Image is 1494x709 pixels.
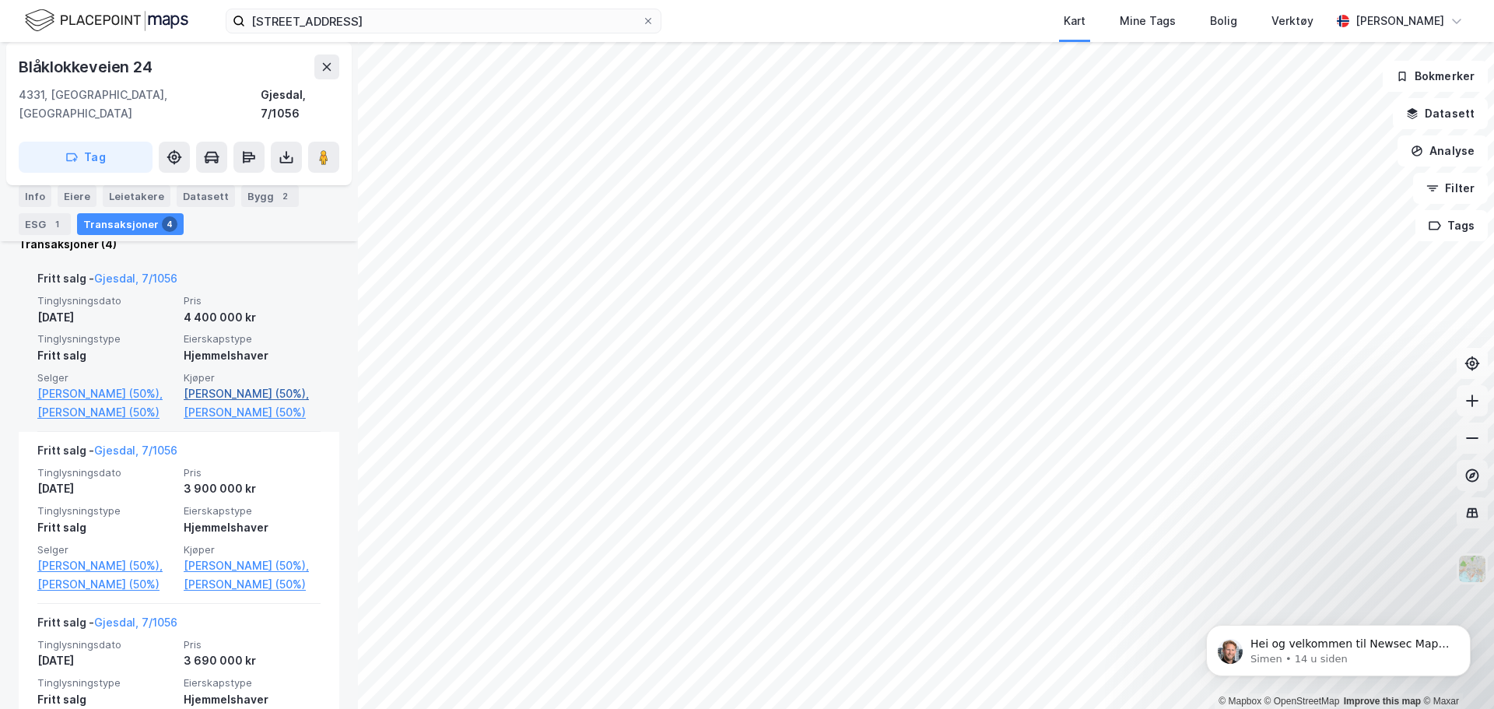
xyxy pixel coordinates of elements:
[184,556,321,575] a: [PERSON_NAME] (50%),
[94,444,177,457] a: Gjesdal, 7/1056
[37,556,174,575] a: [PERSON_NAME] (50%),
[1398,135,1488,167] button: Analyse
[37,403,174,422] a: [PERSON_NAME] (50%)
[1393,98,1488,129] button: Datasett
[58,185,96,207] div: Eiere
[184,479,321,498] div: 3 900 000 kr
[261,86,339,123] div: Gjesdal, 7/1056
[1271,12,1313,30] div: Verktøy
[94,272,177,285] a: Gjesdal, 7/1056
[184,332,321,346] span: Eierskapstype
[184,346,321,365] div: Hjemmelshaver
[37,346,174,365] div: Fritt salg
[1355,12,1444,30] div: [PERSON_NAME]
[77,213,184,235] div: Transaksjoner
[1064,12,1085,30] div: Kart
[37,690,174,709] div: Fritt salg
[37,518,174,537] div: Fritt salg
[184,676,321,690] span: Eierskapstype
[19,235,339,254] div: Transaksjoner (4)
[19,86,261,123] div: 4331, [GEOGRAPHIC_DATA], [GEOGRAPHIC_DATA]
[37,575,174,594] a: [PERSON_NAME] (50%)
[37,371,174,384] span: Selger
[37,504,174,518] span: Tinglysningstype
[1415,210,1488,241] button: Tags
[241,185,299,207] div: Bygg
[162,216,177,232] div: 4
[37,651,174,670] div: [DATE]
[37,384,174,403] a: [PERSON_NAME] (50%),
[1383,61,1488,92] button: Bokmerker
[37,269,177,294] div: Fritt salg -
[37,676,174,690] span: Tinglysningstype
[184,403,321,422] a: [PERSON_NAME] (50%)
[1219,696,1261,707] a: Mapbox
[1344,696,1421,707] a: Improve this map
[245,9,642,33] input: Søk på adresse, matrikkel, gårdeiere, leietakere eller personer
[37,613,177,638] div: Fritt salg -
[1183,592,1494,701] iframe: Intercom notifications melding
[37,441,177,466] div: Fritt salg -
[37,294,174,307] span: Tinglysningsdato
[19,213,71,235] div: ESG
[1120,12,1176,30] div: Mine Tags
[37,543,174,556] span: Selger
[184,651,321,670] div: 3 690 000 kr
[37,332,174,346] span: Tinglysningstype
[184,371,321,384] span: Kjøper
[25,7,188,34] img: logo.f888ab2527a4732fd821a326f86c7f29.svg
[37,308,174,327] div: [DATE]
[1264,696,1340,707] a: OpenStreetMap
[184,384,321,403] a: [PERSON_NAME] (50%),
[1210,12,1237,30] div: Bolig
[37,466,174,479] span: Tinglysningsdato
[19,142,153,173] button: Tag
[1413,173,1488,204] button: Filter
[184,294,321,307] span: Pris
[94,616,177,629] a: Gjesdal, 7/1056
[49,216,65,232] div: 1
[103,185,170,207] div: Leietakere
[184,504,321,518] span: Eierskapstype
[37,479,174,498] div: [DATE]
[184,518,321,537] div: Hjemmelshaver
[277,188,293,204] div: 2
[184,308,321,327] div: 4 400 000 kr
[37,638,174,651] span: Tinglysningsdato
[184,690,321,709] div: Hjemmelshaver
[19,185,51,207] div: Info
[1457,554,1487,584] img: Z
[184,638,321,651] span: Pris
[184,575,321,594] a: [PERSON_NAME] (50%)
[19,54,156,79] div: Blåklokkeveien 24
[184,466,321,479] span: Pris
[184,543,321,556] span: Kjøper
[177,185,235,207] div: Datasett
